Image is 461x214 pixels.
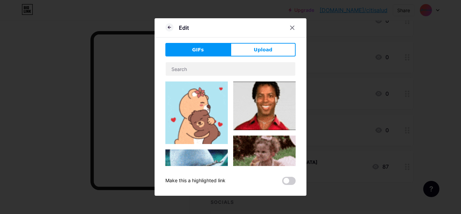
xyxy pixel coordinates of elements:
[165,43,231,56] button: GIFs
[165,177,225,185] div: Make this a highlighted link
[231,43,296,56] button: Upload
[233,136,296,198] img: Gihpy
[179,24,189,32] div: Edit
[166,62,295,76] input: Search
[192,46,204,53] span: GIFs
[165,81,228,144] img: Gihpy
[233,81,296,130] img: Gihpy
[254,46,272,53] span: Upload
